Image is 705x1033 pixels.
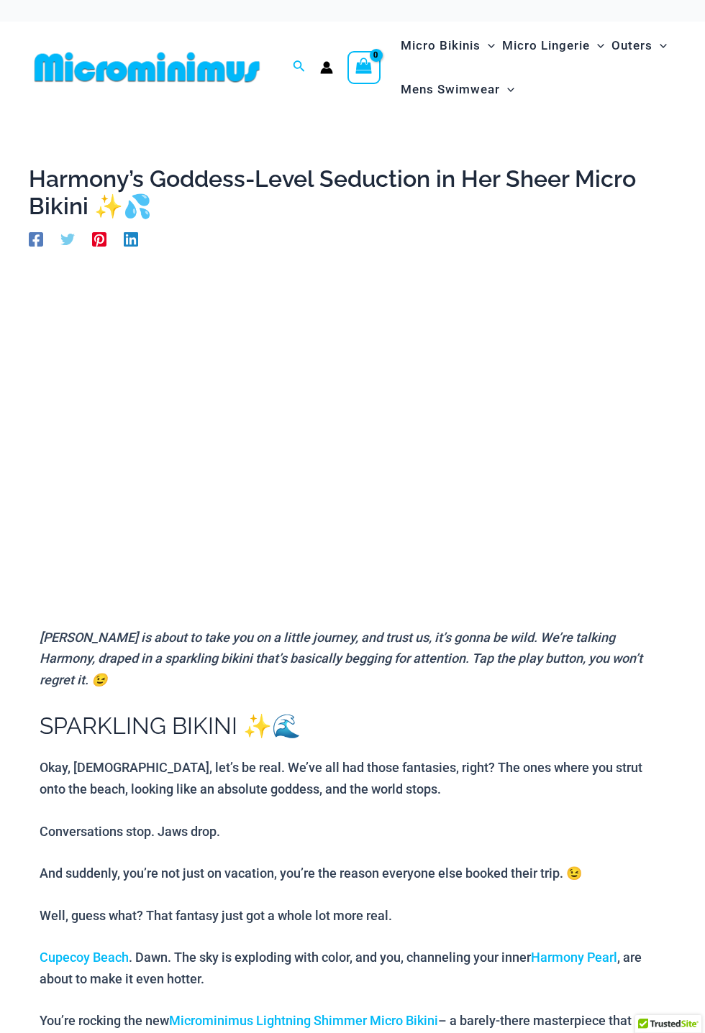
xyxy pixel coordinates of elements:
[500,71,514,108] span: Menu Toggle
[29,165,676,221] h1: Harmony’s Goddess-Level Seduction in Her Sheer Micro Bikini ✨💦
[92,230,106,246] a: Pinterest
[397,24,499,68] a: Micro BikinisMenu ToggleMenu Toggle
[481,27,495,64] span: Menu Toggle
[347,51,381,84] a: View Shopping Cart, empty
[397,68,518,111] a: Mens SwimwearMenu ToggleMenu Toggle
[40,824,220,839] span: Conversations stop. Jaws drop.
[611,27,652,64] span: Outers
[608,24,670,68] a: OutersMenu ToggleMenu Toggle
[401,71,500,108] span: Mens Swimwear
[395,22,676,114] nav: Site Navigation
[40,760,642,796] span: Okay, [DEMOGRAPHIC_DATA], let’s be real. We’ve all had those fantasies, right? The ones where you...
[40,950,129,965] a: Cupecoy Beach
[502,27,590,64] span: Micro Lingerie
[272,712,301,739] span: 🌊
[40,950,642,986] span: . Dawn. The sky is exploding with color, and you, channeling your inner , are about to make it ev...
[499,24,608,68] a: Micro LingerieMenu ToggleMenu Toggle
[124,230,138,246] a: Linkedin
[401,27,481,64] span: Micro Bikinis
[60,230,75,246] a: Twitter
[320,61,333,74] a: Account icon link
[29,51,265,83] img: MM SHOP LOGO FLAT
[40,630,642,687] em: [PERSON_NAME] is about to take you on a little journey, and trust us, it’s gonna be wild. We’re t...
[652,27,667,64] span: Menu Toggle
[169,1013,438,1028] a: Microminimus Lightning Shimmer Micro Bikini
[29,230,43,246] a: Facebook
[590,27,604,64] span: Menu Toggle
[40,908,392,923] span: Well, guess what? That fantasy just got a whole lot more real.
[40,866,582,881] span: And suddenly, you’re not just on vacation, you’re the reason everyone else booked their trip. 😉
[531,950,617,965] a: Harmony Pearl
[293,58,306,76] a: Search icon link
[40,712,272,739] span: SPARKLING BIKINI ✨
